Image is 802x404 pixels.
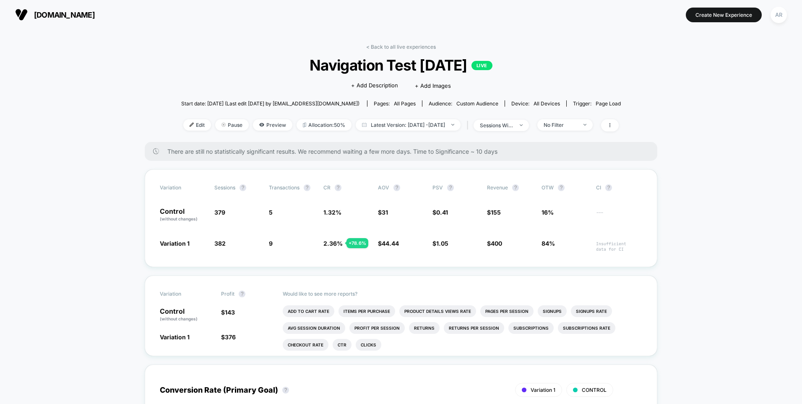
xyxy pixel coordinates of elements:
[382,209,388,216] span: 31
[415,82,451,89] span: + Add Images
[214,240,226,247] span: 382
[432,240,448,247] span: $
[596,241,642,252] span: Insufficient data for CI
[596,100,621,107] span: Page Load
[491,209,501,216] span: 155
[221,123,226,127] img: end
[596,210,642,222] span: ---
[542,240,555,247] span: 84%
[349,322,405,334] li: Profit Per Session
[378,240,399,247] span: $
[269,240,273,247] span: 9
[160,208,206,222] p: Control
[239,291,245,297] button: ?
[160,216,198,221] span: (without changes)
[451,124,454,126] img: end
[571,305,612,317] li: Signups Rate
[160,240,190,247] span: Variation 1
[335,184,341,191] button: ?
[160,316,198,321] span: (without changes)
[366,44,436,50] a: < Back to all live experiences
[768,6,789,24] button: AR
[356,119,461,131] span: Latest Version: [DATE] - [DATE]
[378,209,388,216] span: $
[323,240,343,247] span: 2.36 %
[429,100,498,107] div: Audience:
[167,148,641,155] span: There are still no statistically significant results. We recommend waiting a few more days . Time...
[436,240,448,247] span: 1.05
[351,81,398,90] span: + Add Description
[393,184,400,191] button: ?
[444,322,504,334] li: Returns Per Session
[573,100,621,107] div: Trigger:
[203,56,599,74] span: Navigation Test [DATE]
[542,184,588,191] span: OTW
[225,333,236,341] span: 376
[283,305,334,317] li: Add To Cart Rate
[181,100,359,107] span: Start date: [DATE] (Last edit [DATE] by [EMAIL_ADDRESS][DOMAIN_NAME])
[323,184,331,191] span: CR
[465,119,474,131] span: |
[480,122,513,129] div: sessions with impression
[436,209,448,216] span: 0.41
[382,240,399,247] span: 44.44
[520,124,523,126] img: end
[339,305,395,317] li: Items Per Purchase
[269,184,299,191] span: Transactions
[15,8,28,21] img: Visually logo
[487,240,502,247] span: $
[269,209,273,216] span: 5
[221,291,234,297] span: Profit
[505,100,566,107] span: Device:
[160,291,206,297] span: Variation
[596,184,642,191] span: CI
[283,322,345,334] li: Avg Session Duration
[225,309,235,316] span: 143
[283,339,328,351] li: Checkout Rate
[214,209,225,216] span: 379
[215,119,249,131] span: Pause
[487,184,508,191] span: Revenue
[534,100,560,107] span: all devices
[13,8,97,21] button: [DOMAIN_NAME]
[214,184,235,191] span: Sessions
[471,61,492,70] p: LIVE
[605,184,612,191] button: ?
[333,339,352,351] li: Ctr
[686,8,762,22] button: Create New Experience
[304,184,310,191] button: ?
[538,305,567,317] li: Signups
[487,209,501,216] span: $
[558,322,615,334] li: Subscriptions Rate
[282,387,289,394] button: ?
[508,322,554,334] li: Subscriptions
[432,209,448,216] span: $
[432,184,443,191] span: PSV
[491,240,502,247] span: 400
[183,119,211,131] span: Edit
[346,238,368,248] div: + 78.6 %
[160,184,206,191] span: Variation
[34,10,95,19] span: [DOMAIN_NAME]
[542,209,554,216] span: 16%
[378,184,389,191] span: AOV
[771,7,787,23] div: AR
[253,119,292,131] span: Preview
[240,184,246,191] button: ?
[409,322,440,334] li: Returns
[374,100,416,107] div: Pages:
[303,123,306,127] img: rebalance
[160,333,190,341] span: Variation 1
[356,339,381,351] li: Clicks
[394,100,416,107] span: all pages
[544,122,577,128] div: No Filter
[323,209,341,216] span: 1.32 %
[221,309,235,316] span: $
[362,123,367,127] img: calendar
[583,124,586,126] img: end
[447,184,454,191] button: ?
[297,119,352,131] span: Allocation: 50%
[160,308,213,322] p: Control
[399,305,476,317] li: Product Details Views Rate
[582,387,607,393] span: CONTROL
